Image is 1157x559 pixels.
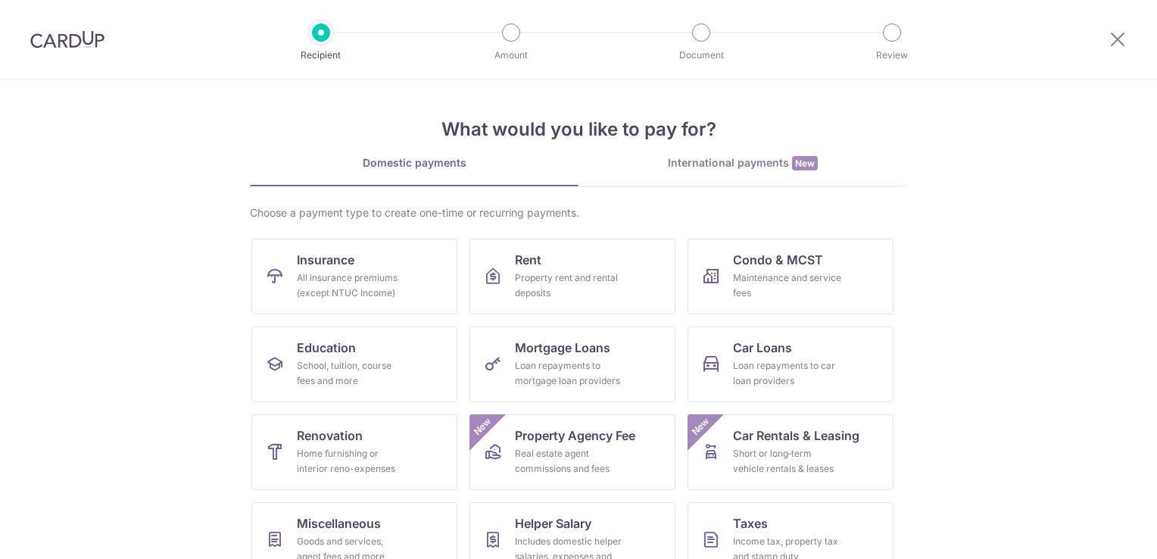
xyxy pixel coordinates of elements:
span: Rent [515,251,541,269]
div: Real estate agent commissions and fees [515,446,624,476]
div: International payments [578,155,907,171]
span: New [792,156,818,170]
div: Loan repayments to car loan providers [733,358,842,389]
span: Helper Salary [515,514,591,532]
div: Domestic payments [250,155,578,170]
span: New [470,414,495,439]
a: InsuranceAll insurance premiums (except NTUC Income) [251,239,457,314]
span: Property Agency Fee [515,426,635,445]
p: Review [836,48,948,63]
div: Short or long‑term vehicle rentals & leases [733,446,842,476]
a: RenovationHome furnishing or interior reno-expenses [251,414,457,490]
a: EducationSchool, tuition, course fees and more [251,326,457,402]
span: Mortgage Loans [515,339,610,357]
p: Amount [455,48,567,63]
a: RentProperty rent and rental deposits [469,239,675,314]
a: Car LoansLoan repayments to car loan providers [688,326,893,402]
div: Choose a payment type to create one-time or recurring payments. [250,205,907,220]
div: Loan repayments to mortgage loan providers [515,358,624,389]
a: Mortgage LoansLoan repayments to mortgage loan providers [469,326,675,402]
div: Property rent and rental deposits [515,270,624,301]
span: New [688,414,713,439]
span: Miscellaneous [297,514,381,532]
div: All insurance premiums (except NTUC Income) [297,270,406,301]
p: Document [645,48,757,63]
div: Maintenance and service fees [733,270,842,301]
span: Renovation [297,426,363,445]
img: CardUp [30,30,104,48]
a: Car Rentals & LeasingShort or long‑term vehicle rentals & leasesNew [688,414,893,490]
div: School, tuition, course fees and more [297,358,406,389]
a: Property Agency FeeReal estate agent commissions and feesNew [469,414,675,490]
p: Recipient [265,48,377,63]
h4: What would you like to pay for? [250,116,907,143]
span: Insurance [297,251,354,269]
span: Taxes [733,514,768,532]
span: Condo & MCST [733,251,823,269]
span: Car Loans [733,339,792,357]
span: Education [297,339,356,357]
span: Car Rentals & Leasing [733,426,859,445]
div: Home furnishing or interior reno-expenses [297,446,406,476]
a: Condo & MCSTMaintenance and service fees [688,239,893,314]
